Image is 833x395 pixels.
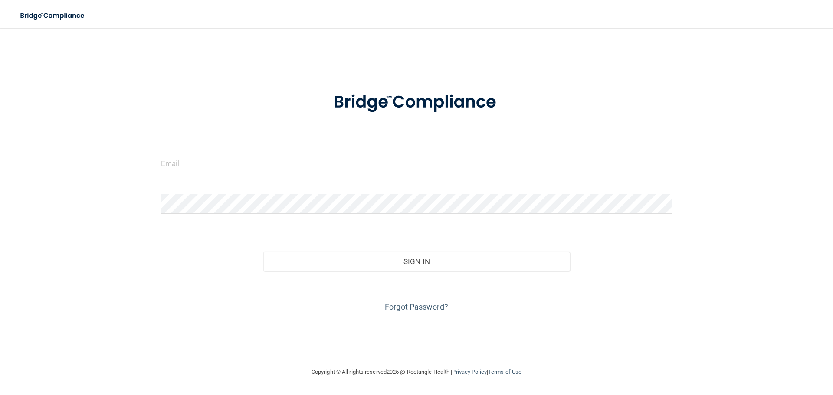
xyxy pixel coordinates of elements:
[258,358,575,386] div: Copyright © All rights reserved 2025 @ Rectangle Health | |
[385,302,448,311] a: Forgot Password?
[263,252,570,271] button: Sign In
[161,153,672,173] input: Email
[13,7,93,25] img: bridge_compliance_login_screen.278c3ca4.svg
[315,80,518,125] img: bridge_compliance_login_screen.278c3ca4.svg
[488,369,521,375] a: Terms of Use
[452,369,486,375] a: Privacy Policy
